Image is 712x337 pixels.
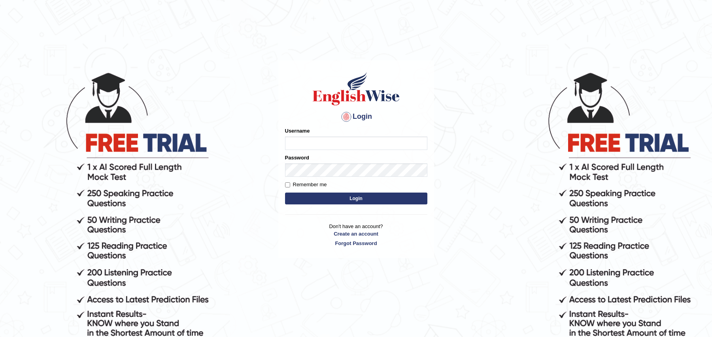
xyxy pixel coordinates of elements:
[285,230,427,238] a: Create an account
[285,223,427,247] p: Don't have an account?
[285,110,427,123] h4: Login
[285,181,327,189] label: Remember me
[285,240,427,247] a: Forgot Password
[285,182,290,187] input: Remember me
[285,193,427,204] button: Login
[285,127,310,135] label: Username
[285,154,309,161] label: Password
[311,71,401,107] img: Logo of English Wise sign in for intelligent practice with AI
